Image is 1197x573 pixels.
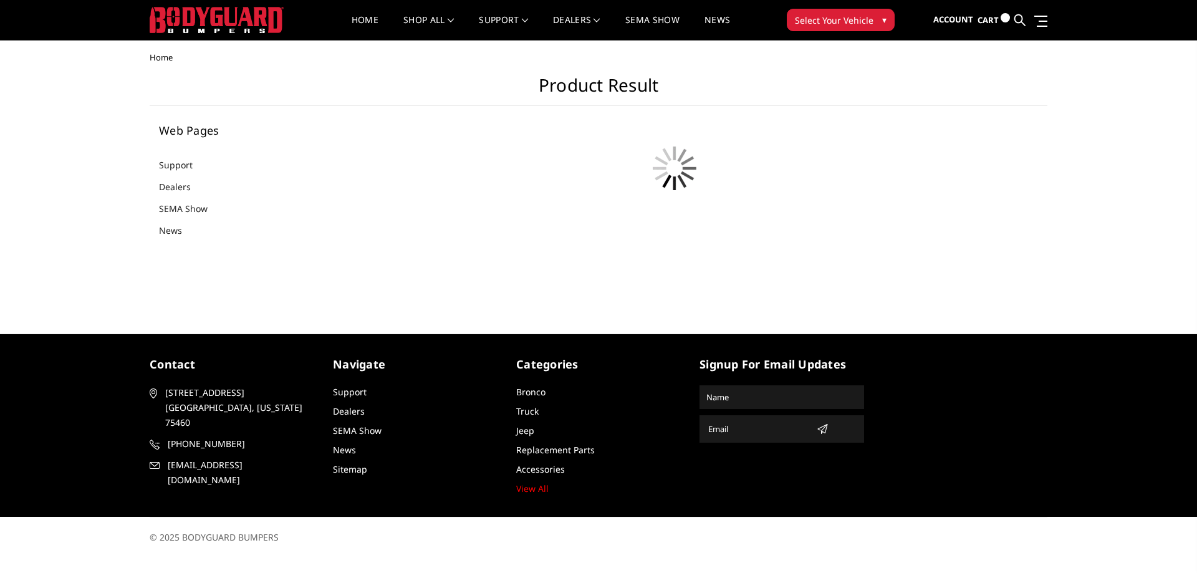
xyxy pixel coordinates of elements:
h5: Navigate [333,356,498,373]
span: Home [150,52,173,63]
a: View All [516,483,549,494]
a: Home [352,16,378,40]
img: BODYGUARD BUMPERS [150,7,284,33]
a: SEMA Show [333,425,382,436]
h5: signup for email updates [699,356,864,373]
a: Replacement Parts [516,444,595,456]
img: preloader.gif [643,137,706,200]
a: Account [933,3,973,37]
a: Dealers [553,16,600,40]
span: [EMAIL_ADDRESS][DOMAIN_NAME] [168,458,312,488]
a: SEMA Show [159,202,223,215]
input: Email [703,419,812,439]
a: SEMA Show [625,16,680,40]
a: Support [159,158,208,171]
span: [STREET_ADDRESS] [GEOGRAPHIC_DATA], [US_STATE] 75460 [165,385,310,430]
h5: Categories [516,356,681,373]
a: Support [333,386,367,398]
a: [EMAIL_ADDRESS][DOMAIN_NAME] [150,458,314,488]
h5: Web Pages [159,125,311,136]
a: Jeep [516,425,534,436]
span: © 2025 BODYGUARD BUMPERS [150,531,279,543]
a: [PHONE_NUMBER] [150,436,314,451]
span: [PHONE_NUMBER] [168,436,312,451]
a: Truck [516,405,539,417]
a: Dealers [159,180,206,193]
a: Dealers [333,405,365,417]
a: Sitemap [333,463,367,475]
span: Cart [978,14,999,26]
a: News [159,224,198,237]
h5: contact [150,356,314,373]
button: Select Your Vehicle [787,9,895,31]
span: ▾ [882,13,887,26]
span: Select Your Vehicle [795,14,873,27]
a: Cart [978,3,1010,37]
a: Bronco [516,386,546,398]
h1: Product Result [150,75,1047,106]
a: Support [479,16,528,40]
input: Name [701,387,862,407]
a: News [704,16,730,40]
span: Account [933,14,973,25]
a: shop all [403,16,454,40]
a: News [333,444,356,456]
a: Accessories [516,463,565,475]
